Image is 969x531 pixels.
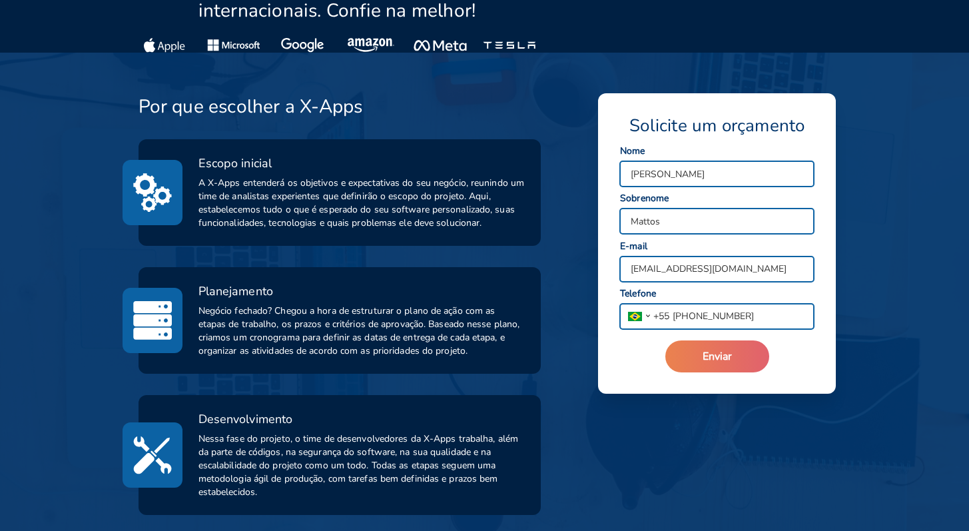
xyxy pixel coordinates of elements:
[414,38,466,53] img: Meta
[629,115,805,137] span: Solicite um orçamento
[620,209,814,234] input: Seu sobrenome
[620,161,814,187] input: Seu nome
[620,257,814,282] input: Seu melhor e-mail
[133,298,172,342] img: method2_planning.svg
[133,171,172,215] img: method1_initial_scope.svg
[207,38,260,53] img: Microsoft
[653,309,669,323] span: + 55
[281,38,324,53] img: Google
[703,349,732,364] span: Enviar
[483,38,535,53] img: Tesla
[348,38,396,53] img: Amazon
[198,177,525,230] span: A X-Apps entenderá os objetivos e expectativas do seu negócio, reunindo um time de analistas expe...
[198,432,525,499] span: Nessa fase do projeto, o time de desenvolvedores da X-Apps trabalha, além da parte de códigos, na...
[669,304,814,329] input: 99 99999 9999
[139,95,363,118] h3: Por que escolher a X-Apps
[198,283,273,299] span: Planejamento
[144,38,185,53] img: Apple
[665,340,769,372] button: Enviar
[198,155,272,171] span: Escopo inicial
[198,411,293,427] span: Desenvolvimento
[198,304,525,358] span: Negócio fechado? Chegou a hora de estruturar o plano de ação com as etapas de trabalho, os prazos...
[133,433,172,477] img: method3_development.svg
